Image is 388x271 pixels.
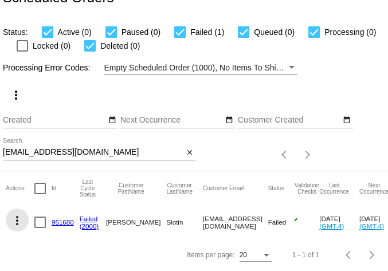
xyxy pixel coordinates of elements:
span: Paused (0) [122,25,160,39]
span: Processing (0) [324,25,376,39]
mat-icon: date_range [343,116,351,125]
span: Failed (1) [190,25,224,39]
mat-icon: more_vert [9,88,23,102]
span: Active (0) [58,25,92,39]
span: Processing Error Codes: [3,63,91,72]
a: (2000) [80,222,99,230]
span: Locked (0) [33,39,70,53]
mat-icon: close [186,148,194,158]
mat-select: Filter by Processing Error Codes [104,61,297,75]
a: 951680 [52,218,74,226]
button: Change sorting for CustomerFirstName [106,182,156,195]
span: Failed [268,218,287,226]
mat-select: Items per page: [240,252,272,260]
button: Clear [183,147,195,159]
mat-header-cell: Actions [6,171,34,206]
button: Next page [360,243,383,266]
button: Change sorting for LastProcessingCycleId [80,179,96,198]
input: Search [3,148,183,157]
button: Next page [296,143,319,166]
mat-cell: Slotin [166,206,203,239]
button: Change sorting for LastOccurrenceUtc [319,182,349,195]
button: Change sorting for CustomerLastName [166,182,193,195]
mat-header-cell: Validation Checks [295,171,319,206]
mat-icon: more_vert [10,214,24,227]
mat-cell: [DATE] [319,206,359,239]
div: Items per page: [187,251,234,259]
mat-icon: date_range [108,116,116,125]
button: Change sorting for Id [52,185,56,192]
mat-cell: [PERSON_NAME] [106,206,166,239]
mat-icon: date_range [225,116,233,125]
input: Next Occurrence [120,116,224,125]
button: Change sorting for CustomerEmail [203,185,244,192]
span: Deleted (0) [100,39,140,53]
a: (GMT-4) [359,222,384,230]
mat-cell: [EMAIL_ADDRESS][DOMAIN_NAME] [203,206,268,239]
span: Queued (0) [254,25,295,39]
button: Previous page [273,143,296,166]
a: (GMT-4) [319,222,344,230]
button: Previous page [338,243,360,266]
a: Failed [80,215,98,222]
div: 1 - 1 of 1 [292,251,319,259]
input: Customer Created [238,116,341,125]
span: Status: [3,28,28,37]
span: 20 [240,251,247,259]
input: Created [3,116,106,125]
button: Change sorting for Status [268,185,284,192]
